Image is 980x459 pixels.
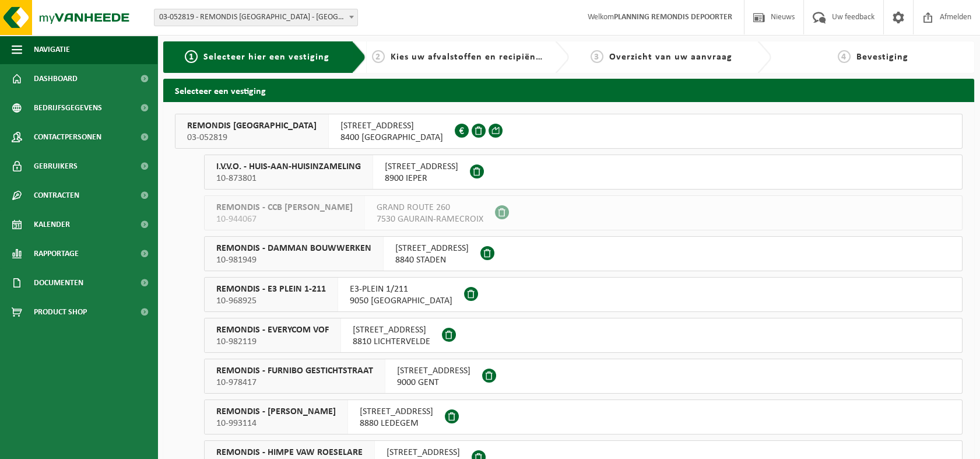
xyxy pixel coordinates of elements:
button: REMONDIS - EVERYCOM VOF 10-982119 [STREET_ADDRESS]8810 LICHTERVELDE [204,318,963,353]
span: 03-052819 - REMONDIS WEST-VLAANDEREN - OOSTENDE [154,9,358,26]
span: REMONDIS - FURNIBO GESTICHTSTRAAT [216,365,373,377]
span: 8880 LEDEGEM [360,418,433,429]
span: REMONDIS - [PERSON_NAME] [216,406,336,418]
span: [STREET_ADDRESS] [353,324,430,336]
span: 3 [591,50,603,63]
span: [STREET_ADDRESS] [387,447,460,458]
button: I.V.V.O. - HUIS-AAN-HUISINZAMELING 10-873801 [STREET_ADDRESS]8900 IEPER [204,155,963,190]
strong: PLANNING REMONDIS DEPOORTER [614,13,732,22]
span: [STREET_ADDRESS] [340,120,443,132]
span: Kies uw afvalstoffen en recipiënten [391,52,551,62]
span: 10-968925 [216,295,326,307]
span: Selecteer hier een vestiging [203,52,329,62]
span: 7530 GAURAIN-RAMECROIX [377,213,483,225]
span: Overzicht van uw aanvraag [609,52,732,62]
span: 10-978417 [216,377,373,388]
span: 10-873801 [216,173,361,184]
span: [STREET_ADDRESS] [385,161,458,173]
span: 8840 STADEN [395,254,469,266]
span: Contactpersonen [34,122,101,152]
span: GRAND ROUTE 260 [377,202,483,213]
span: Rapportage [34,239,79,268]
button: REMONDIS - [PERSON_NAME] 10-993114 [STREET_ADDRESS]8880 LEDEGEM [204,400,963,435]
span: Documenten [34,268,83,297]
span: Bevestiging [856,52,908,62]
span: [STREET_ADDRESS] [360,406,433,418]
button: REMONDIS - FURNIBO GESTICHTSTRAAT 10-978417 [STREET_ADDRESS]9000 GENT [204,359,963,394]
span: 9000 GENT [397,377,470,388]
span: Product Shop [34,297,87,327]
span: REMONDIS - E3 PLEIN 1-211 [216,283,326,295]
span: REMONDIS - HIMPE VAW ROESELARE [216,447,363,458]
span: REMONDIS - DAMMAN BOUWWERKEN [216,243,371,254]
span: REMONDIS - EVERYCOM VOF [216,324,329,336]
span: 03-052819 [187,132,317,143]
span: 1 [185,50,198,63]
button: REMONDIS - E3 PLEIN 1-211 10-968925 E3-PLEIN 1/2119050 [GEOGRAPHIC_DATA] [204,277,963,312]
span: 10-993114 [216,418,336,429]
span: [STREET_ADDRESS] [395,243,469,254]
span: Dashboard [34,64,78,93]
h2: Selecteer een vestiging [163,79,974,101]
span: 4 [838,50,851,63]
span: Contracten [34,181,79,210]
span: 9050 [GEOGRAPHIC_DATA] [350,295,452,307]
span: Navigatie [34,35,70,64]
span: 8900 IEPER [385,173,458,184]
button: REMONDIS [GEOGRAPHIC_DATA] 03-052819 [STREET_ADDRESS]8400 [GEOGRAPHIC_DATA] [175,114,963,149]
span: 10-982119 [216,336,329,348]
button: REMONDIS - DAMMAN BOUWWERKEN 10-981949 [STREET_ADDRESS]8840 STADEN [204,236,963,271]
span: 8400 [GEOGRAPHIC_DATA] [340,132,443,143]
span: 2 [372,50,385,63]
span: E3-PLEIN 1/211 [350,283,452,295]
span: Gebruikers [34,152,78,181]
span: Bedrijfsgegevens [34,93,102,122]
span: REMONDIS - CCB [PERSON_NAME] [216,202,353,213]
span: REMONDIS [GEOGRAPHIC_DATA] [187,120,317,132]
span: [STREET_ADDRESS] [397,365,470,377]
span: 10-981949 [216,254,371,266]
span: 10-944067 [216,213,353,225]
span: Kalender [34,210,70,239]
span: 03-052819 - REMONDIS WEST-VLAANDEREN - OOSTENDE [154,9,357,26]
span: 8810 LICHTERVELDE [353,336,430,348]
span: I.V.V.O. - HUIS-AAN-HUISINZAMELING [216,161,361,173]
